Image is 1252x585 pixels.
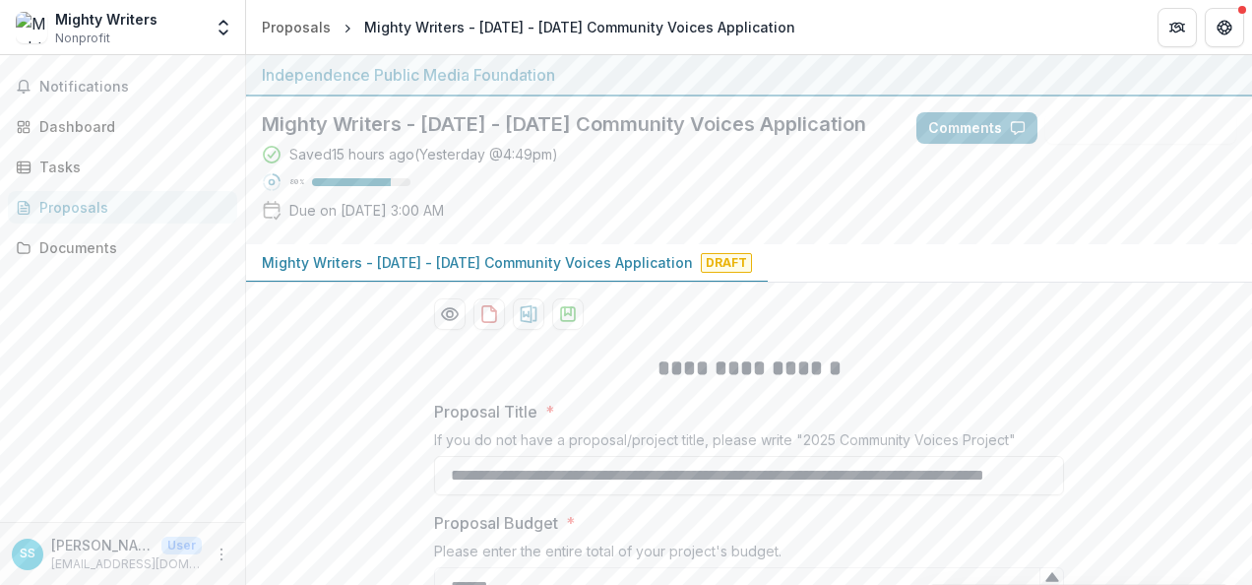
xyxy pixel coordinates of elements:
a: Tasks [8,151,237,183]
span: Nonprofit [55,30,110,47]
div: Mighty Writers [55,9,157,30]
button: Notifications [8,71,237,102]
div: Tasks [39,157,221,177]
div: Sukripa Shah [20,548,35,560]
span: Draft [701,253,752,273]
p: 80 % [289,175,304,189]
p: [PERSON_NAME] [51,535,154,555]
img: Mighty Writers [16,12,47,43]
div: Documents [39,237,221,258]
p: Proposal Title [434,400,537,423]
div: Dashboard [39,116,221,137]
button: Answer Suggestions [1045,112,1236,144]
p: Proposal Budget [434,511,558,535]
div: If you do not have a proposal/project title, please write "2025 Community Voices Project" [434,431,1064,456]
button: Comments [916,112,1037,144]
div: Independence Public Media Foundation [262,63,1236,87]
button: download-proposal [552,298,584,330]
div: Saved 15 hours ago ( Yesterday @ 4:49pm ) [289,144,558,164]
div: Mighty Writers - [DATE] - [DATE] Community Voices Application [364,17,795,37]
div: Proposals [262,17,331,37]
p: User [161,537,202,554]
button: Get Help [1205,8,1244,47]
a: Dashboard [8,110,237,143]
a: Documents [8,231,237,264]
span: Notifications [39,79,229,96]
button: download-proposal [473,298,505,330]
a: Proposals [254,13,339,41]
button: More [210,543,233,566]
p: Due on [DATE] 3:00 AM [289,200,444,221]
button: Open entity switcher [210,8,237,47]
button: Partners [1158,8,1197,47]
button: Preview 19c8c0b6-dee2-4aa8-ab7b-65d69e41c239-0.pdf [434,298,466,330]
div: Proposals [39,197,221,218]
nav: breadcrumb [254,13,803,41]
a: Proposals [8,191,237,224]
p: [EMAIL_ADDRESS][DOMAIN_NAME] [51,555,202,573]
p: Mighty Writers - [DATE] - [DATE] Community Voices Application [262,252,693,273]
h2: Mighty Writers - [DATE] - [DATE] Community Voices Application [262,112,885,136]
button: download-proposal [513,298,544,330]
